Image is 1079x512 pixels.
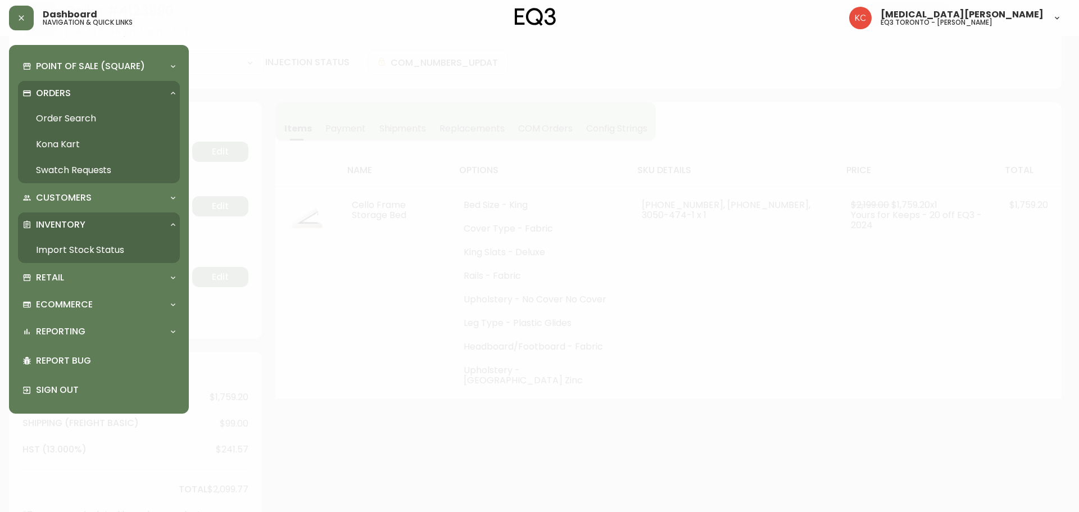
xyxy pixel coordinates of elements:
a: Swatch Requests [18,157,180,183]
div: Report Bug [18,346,180,375]
div: Sign Out [18,375,180,405]
div: Retail [18,265,180,290]
img: 6487344ffbf0e7f3b216948508909409 [849,7,872,29]
div: Ecommerce [18,292,180,317]
a: Kona Kart [18,132,180,157]
h5: eq3 toronto - [PERSON_NAME] [881,19,992,26]
h5: navigation & quick links [43,19,133,26]
div: Inventory [18,212,180,237]
p: Orders [36,87,71,99]
p: Customers [36,192,92,204]
p: Sign Out [36,384,175,396]
p: Retail [36,271,64,284]
a: Import Stock Status [18,237,180,263]
span: Dashboard [43,10,97,19]
a: Order Search [18,106,180,132]
div: Orders [18,81,180,106]
p: Ecommerce [36,298,93,311]
div: Customers [18,185,180,210]
div: Reporting [18,319,180,344]
span: [MEDICAL_DATA][PERSON_NAME] [881,10,1044,19]
div: Point of Sale (Square) [18,54,180,79]
img: logo [515,8,556,26]
p: Report Bug [36,355,175,367]
p: Reporting [36,325,85,338]
p: Point of Sale (Square) [36,60,145,73]
p: Inventory [36,219,85,231]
